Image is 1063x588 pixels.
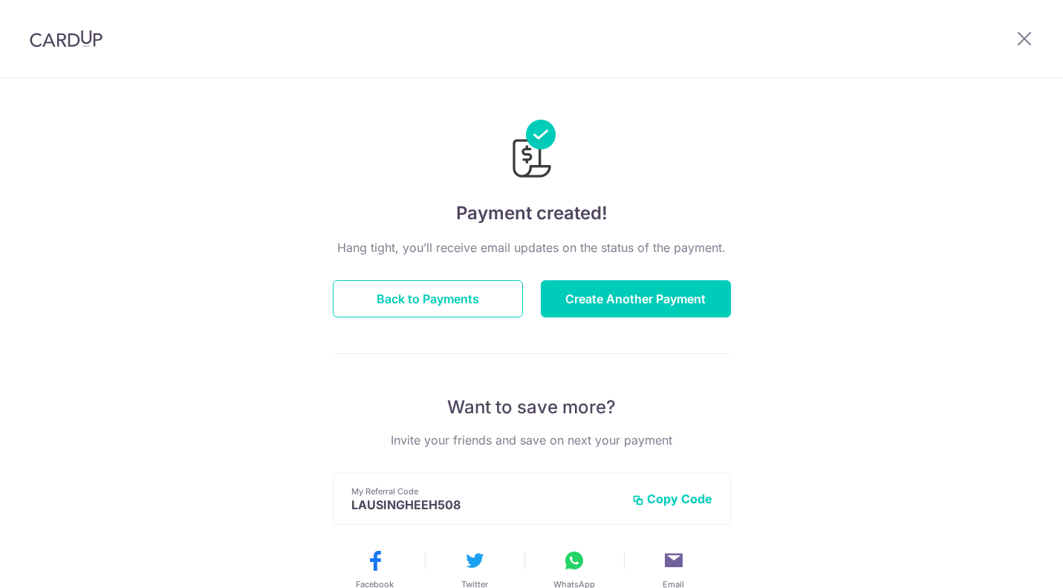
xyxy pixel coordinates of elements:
[351,497,620,512] p: LAUSINGHEEH508
[333,395,731,419] p: Want to save more?
[632,491,712,506] button: Copy Code
[30,30,103,48] img: CardUp
[508,120,556,182] img: Payments
[333,200,731,227] h4: Payment created!
[333,239,731,256] p: Hang tight, you’ll receive email updates on the status of the payment.
[351,485,620,497] p: My Referral Code
[541,280,731,317] button: Create Another Payment
[333,431,731,449] p: Invite your friends and save on next your payment
[333,280,523,317] button: Back to Payments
